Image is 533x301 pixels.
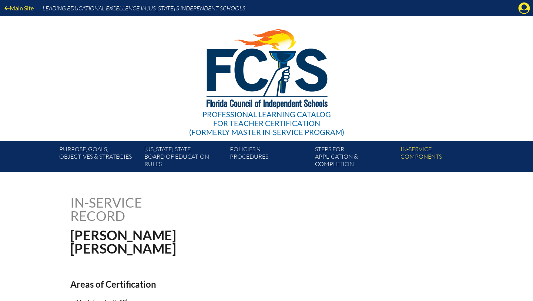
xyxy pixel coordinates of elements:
a: Steps forapplication & completion [312,144,397,172]
svg: Manage account [518,2,530,14]
a: Main Site [1,3,37,13]
img: FCISlogo221.eps [190,16,343,118]
span: for Teacher Certification [213,119,320,128]
a: Professional Learning Catalog for Teacher Certification(formerly Master In-service Program) [186,15,347,138]
a: [US_STATE] StateBoard of Education rules [141,144,227,172]
h1: In-service record [70,196,219,222]
a: In-servicecomponents [398,144,483,172]
a: Policies &Procedures [227,144,312,172]
a: Purpose, goals,objectives & strategies [56,144,141,172]
h1: [PERSON_NAME] [PERSON_NAME] [70,228,314,255]
h2: Areas of Certification [70,279,331,290]
div: Professional Learning Catalog (formerly Master In-service Program) [189,110,344,136]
